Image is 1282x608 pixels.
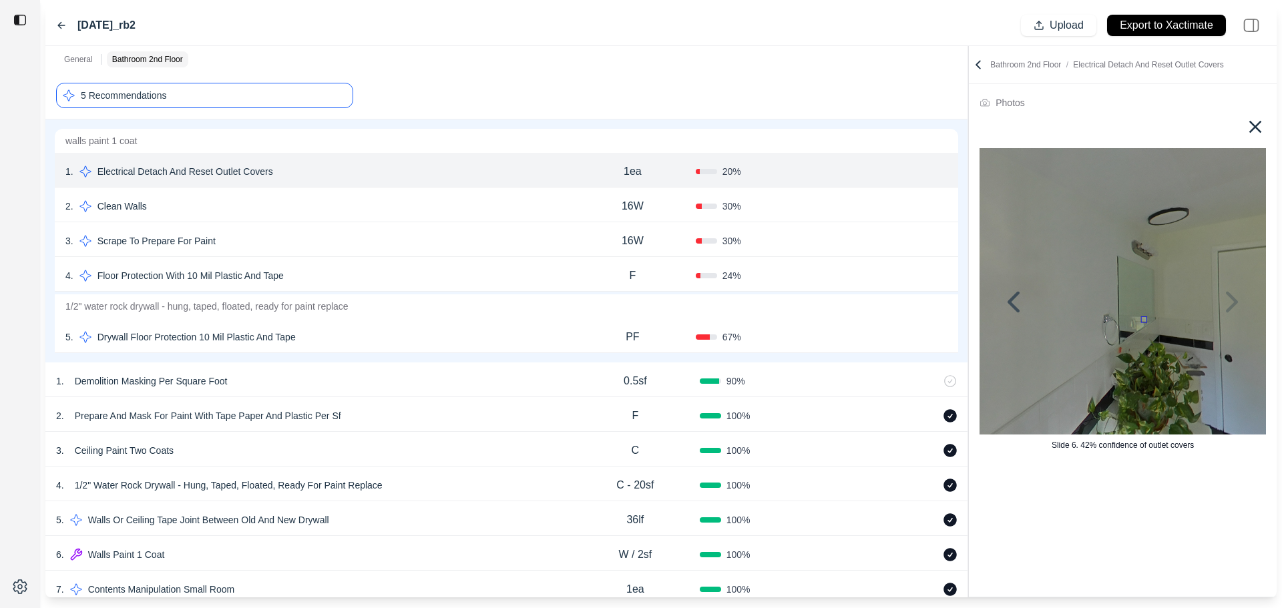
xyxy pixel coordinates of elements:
[56,548,64,561] p: 6 .
[56,409,64,422] p: 2 .
[618,547,652,563] p: W / 2sf
[83,580,240,599] p: Contents Manipulation Small Room
[55,129,958,153] p: walls paint 1 coat
[13,13,27,27] img: toggle sidebar
[722,330,741,344] span: 67 %
[69,372,233,390] p: Demolition Masking Per Square Foot
[722,269,741,282] span: 24 %
[56,583,64,596] p: 7 .
[626,329,639,345] p: PF
[726,374,745,388] span: 90 %
[56,444,64,457] p: 3 .
[996,95,1025,111] div: Photos
[1021,15,1096,36] button: Upload
[629,268,636,284] p: F
[626,581,644,597] p: 1ea
[726,409,751,422] span: 100 %
[726,548,751,561] span: 100 %
[722,234,741,248] span: 30 %
[92,328,301,346] p: Drywall Floor Protection 10 Mil Plastic And Tape
[81,89,166,102] p: 5 Recommendations
[1237,11,1266,40] img: right-panel.svg
[92,266,289,285] p: Floor Protection With 10 Mil Plastic And Tape
[722,200,741,213] span: 30 %
[622,198,644,214] p: 16W
[1050,18,1084,33] p: Upload
[726,479,751,492] span: 100 %
[632,408,638,424] p: F
[77,17,136,33] label: [DATE]_rb2
[65,330,73,344] p: 5 .
[1061,60,1073,69] span: /
[1073,60,1223,69] span: Electrical Detach And Reset Outlet Covers
[726,444,751,457] span: 100 %
[55,294,958,318] p: 1/2" water rock drywall - hung, taped, floated, ready for paint replace
[64,54,93,65] p: General
[65,165,73,178] p: 1 .
[1120,18,1213,33] p: Export to Xactimate
[112,54,183,65] p: Bathroom 2nd Floor
[92,232,221,250] p: Scrape To Prepare For Paint
[65,200,73,213] p: 2 .
[1052,440,1194,456] div: Slide 6. 42% confidence of outlet covers
[69,406,347,425] p: Prepare And Mask For Paint With Tape Paper And Plastic Per Sf
[69,476,388,495] p: 1/2" Water Rock Drywall - Hung, Taped, Floated, Ready For Paint Replace
[56,479,64,492] p: 4 .
[726,583,751,596] span: 100 %
[624,164,642,180] p: 1ea
[980,148,1266,434] img: Image with Overlay
[1107,15,1226,36] button: Export to Xactimate
[65,234,73,248] p: 3 .
[624,373,647,389] p: 0.5sf
[726,513,751,527] span: 100 %
[69,441,179,460] p: Ceiling Paint Two Coats
[990,59,1224,70] p: Bathroom 2nd Floor
[632,442,640,459] p: C
[56,513,64,527] p: 5 .
[65,269,73,282] p: 4 .
[83,511,335,529] p: Walls Or Ceiling Tape Joint Between Old And New Drywall
[56,374,64,388] p: 1 .
[622,233,644,249] p: 16W
[616,477,654,493] p: C - 20sf
[92,197,152,216] p: Clean Walls
[626,512,644,528] p: 36lf
[92,162,278,181] p: Electrical Detach And Reset Outlet Covers
[722,165,741,178] span: 20 %
[83,545,170,564] p: Walls Paint 1 Coat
